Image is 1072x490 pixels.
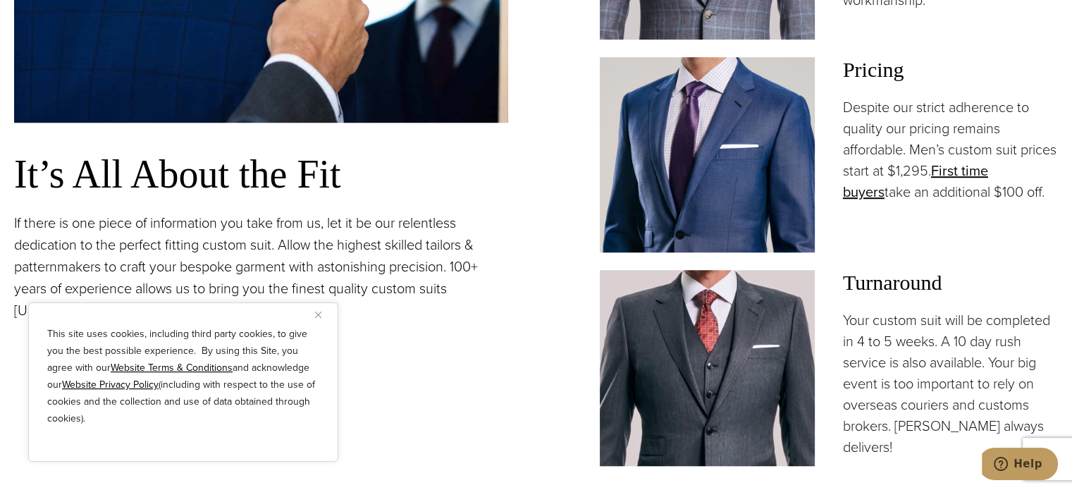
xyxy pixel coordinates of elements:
[982,448,1058,483] iframe: Opens a widget where you can chat to one of our agents
[843,270,1058,295] h3: Turnaround
[315,306,332,323] button: Close
[843,160,988,202] a: First time buyers
[843,57,1058,82] h3: Pricing
[843,97,1058,202] p: Despite our strict adherence to quality our pricing remains affordable. Men’s custom suit prices ...
[315,312,321,318] img: Close
[14,212,508,321] p: If there is one piece of information you take from us, let it be our relentless dedication to the...
[600,270,815,465] img: Client in vested charcoal bespoke suit with white shirt and red patterned tie.
[47,326,319,427] p: This site uses cookies, including third party cookies, to give you the best possible experience. ...
[14,151,508,198] h3: It’s All About the Fit
[600,57,815,252] img: Client in blue solid custom made suit with white shirt and navy tie. Fabric by Scabal.
[843,310,1058,458] p: Your custom suit will be completed in 4 to 5 weeks. A 10 day rush service is also available. Your...
[62,377,159,392] a: Website Privacy Policy
[111,360,233,375] a: Website Terms & Conditions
